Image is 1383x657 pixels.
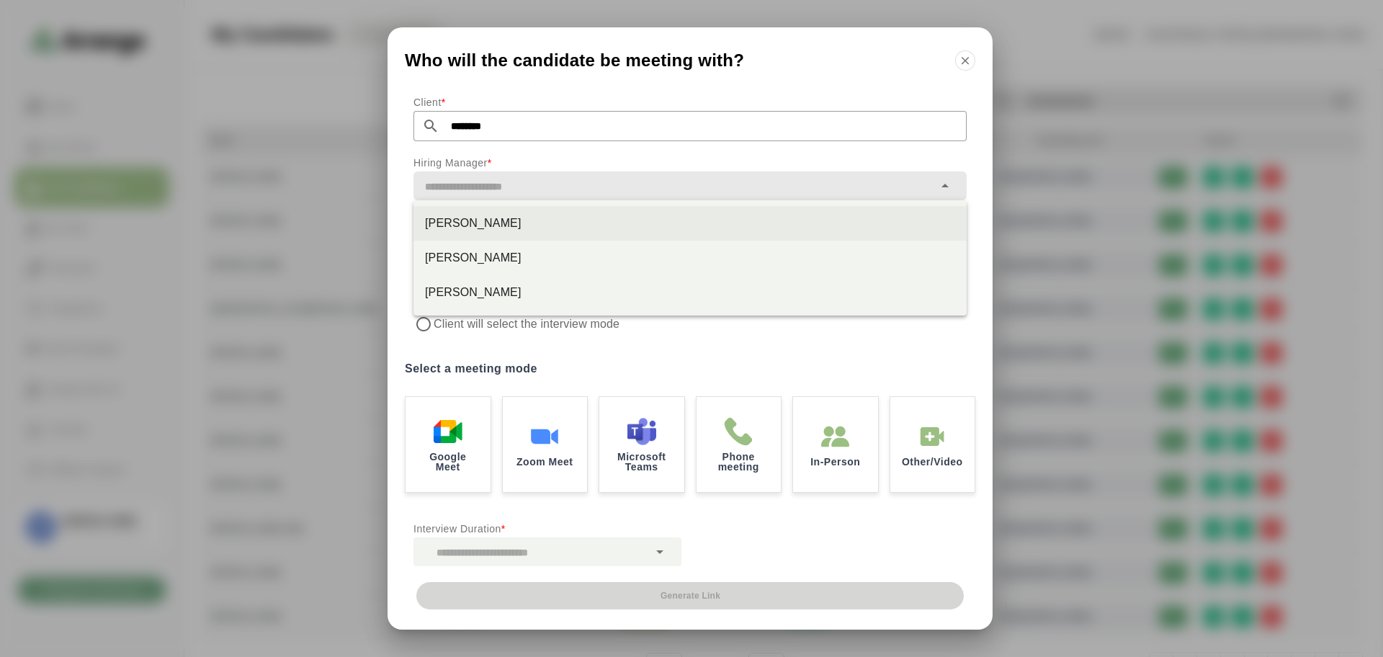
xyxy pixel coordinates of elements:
[821,422,850,451] img: In-Person
[413,520,681,537] p: Interview Duration
[425,215,955,232] div: [PERSON_NAME]
[417,452,479,472] p: Google Meet
[434,417,462,446] img: Google Meet
[405,359,975,379] label: Select a meeting mode
[611,452,673,472] p: Microsoft Teams
[413,154,967,171] p: Hiring Manager
[810,457,860,467] p: In-Person
[724,417,753,446] img: Phone meeting
[918,422,946,451] img: In-Person
[902,457,963,467] p: Other/Video
[516,457,573,467] p: Zoom Meet
[405,52,744,69] span: Who will the candidate be meeting with?
[425,249,955,267] div: [PERSON_NAME]
[434,314,622,334] label: Client will select the interview mode
[530,422,559,451] img: Zoom Meet
[425,284,955,301] div: [PERSON_NAME]
[708,452,770,472] p: Phone meeting
[627,417,656,446] img: Microsoft Teams
[413,94,967,111] p: Client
